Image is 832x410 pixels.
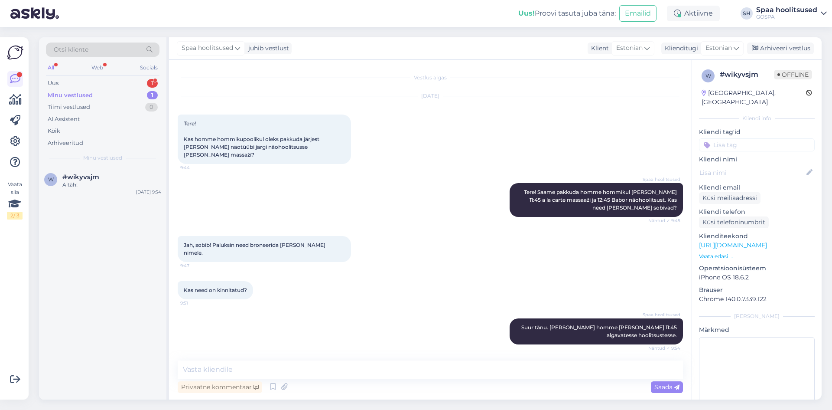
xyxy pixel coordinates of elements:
span: Estonian [705,43,732,53]
span: 9:44 [180,164,213,171]
div: Socials [138,62,159,73]
p: Chrome 140.0.7339.122 [699,295,815,304]
div: 1 [147,79,158,88]
span: Spaa hoolitsused [643,312,680,318]
div: GOSPA [756,13,817,20]
p: Kliendi email [699,183,815,192]
span: Spaa hoolitsused [643,176,680,183]
div: Arhiveeritud [48,139,83,148]
p: Vaata edasi ... [699,253,815,260]
div: juhib vestlust [245,44,289,53]
div: Vaata siia [7,180,23,220]
div: Tiimi vestlused [48,103,90,112]
p: Operatsioonisüsteem [699,264,815,273]
div: Arhiveeri vestlus [747,43,814,54]
button: Emailid [619,5,656,22]
div: 0 [145,103,158,112]
div: Vestlus algas [178,74,683,82]
div: Web [90,62,105,73]
div: Spaa hoolitsused [756,7,817,13]
div: Klienditugi [661,44,698,53]
div: 1 [147,91,158,100]
div: AI Assistent [48,115,80,124]
b: Uus! [518,9,535,17]
span: Tere! Saame pakkuda homme hommikul [PERSON_NAME] 11:45 a la carte massaaži ja 12:45 Babor näohool... [524,189,678,211]
p: Kliendi tag'id [699,128,815,137]
span: 9:51 [180,300,213,306]
span: Otsi kliente [54,45,88,54]
div: Aitäh! [62,181,161,189]
div: Kõik [48,127,60,135]
div: [DATE] [178,92,683,100]
p: Märkmed [699,325,815,335]
span: Spaa hoolitsused [182,43,233,53]
a: [URL][DOMAIN_NAME] [699,241,767,249]
span: 9:47 [180,262,213,269]
span: Nähtud ✓ 9:54 [648,345,680,351]
div: [GEOGRAPHIC_DATA], [GEOGRAPHIC_DATA] [702,89,806,107]
div: Küsi meiliaadressi [699,192,760,204]
span: Tere! Kas homme hommikupoolikul oleks pakkuda järjest [PERSON_NAME] näotüübi järgi näohoolitsusse... [184,120,321,158]
div: 2 / 3 [7,212,23,220]
div: Minu vestlused [48,91,93,100]
span: w [705,72,711,79]
div: Küsi telefoninumbrit [699,216,769,228]
p: Klienditeekond [699,232,815,241]
div: All [46,62,56,73]
div: SH [741,7,753,20]
span: Kas need on kinnitatud? [184,287,247,293]
span: Estonian [616,43,643,53]
div: [DATE] 9:54 [136,189,161,195]
div: Uus [48,79,58,88]
div: Proovi tasuta juba täna: [518,8,616,19]
p: Kliendi nimi [699,155,815,164]
span: Jah, sobib! Paluksin need broneerida [PERSON_NAME] nimele. [184,242,327,256]
img: Askly Logo [7,44,23,61]
p: Brauser [699,285,815,295]
div: [PERSON_NAME] [699,312,815,320]
span: w [48,176,54,183]
div: Klient [588,44,609,53]
span: Offline [774,70,812,79]
div: Privaatne kommentaar [178,381,262,393]
div: Kliendi info [699,115,815,122]
p: iPhone OS 18.6.2 [699,273,815,282]
a: Spaa hoolitsusedGOSPA [756,7,827,20]
span: Saada [654,383,679,391]
div: # wikyvsjm [720,69,774,80]
span: Minu vestlused [83,154,122,162]
span: Suur tänu. [PERSON_NAME] homme [PERSON_NAME] 11:45 algavatesse hoolitsustesse. [521,324,678,338]
input: Lisa nimi [699,168,805,177]
p: Kliendi telefon [699,207,815,216]
div: Aktiivne [667,6,720,21]
span: #wikyvsjm [62,173,99,181]
input: Lisa tag [699,138,815,151]
span: Nähtud ✓ 9:45 [648,217,680,224]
